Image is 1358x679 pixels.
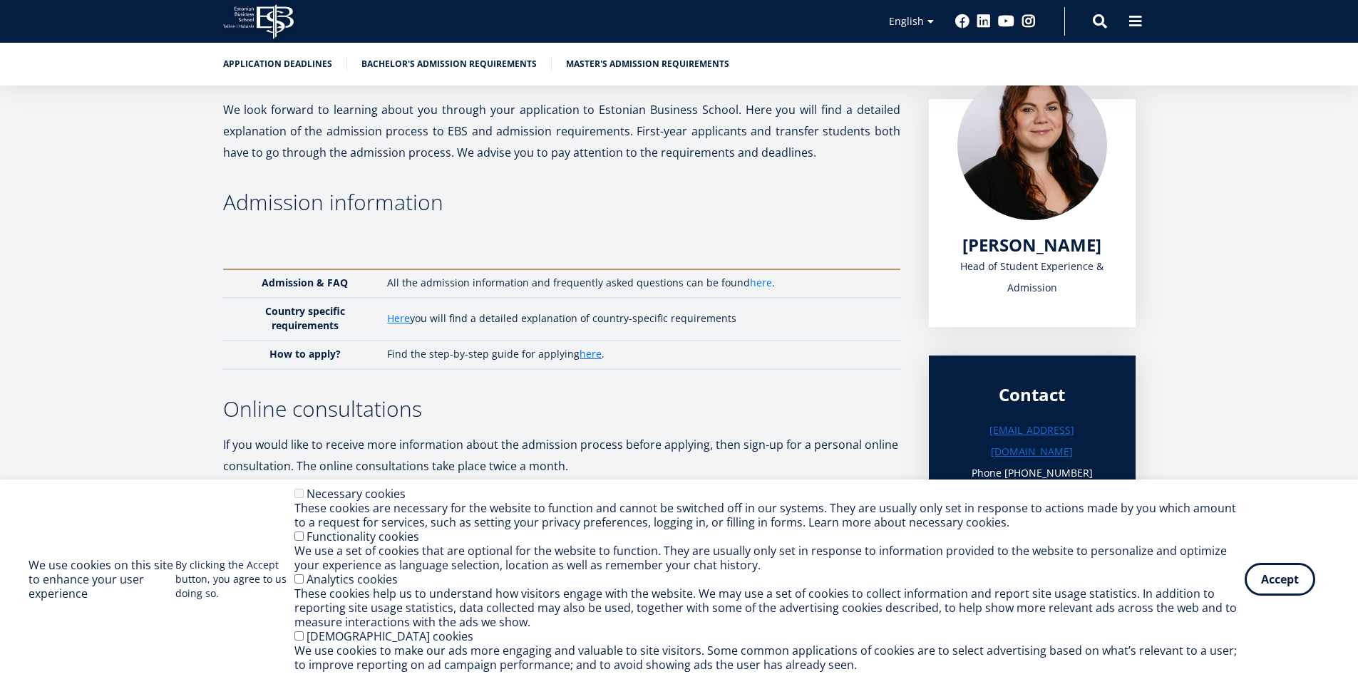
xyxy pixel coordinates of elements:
button: Accept [1245,563,1315,596]
a: here [580,347,602,361]
div: Contact [957,384,1107,405]
p: Find the step-by-step guide for applying . [387,347,885,361]
a: [PERSON_NAME] [962,234,1101,256]
a: Youtube [998,14,1014,28]
strong: Country specific requirements [265,304,345,332]
a: Bachelor's admission requirements [361,57,537,71]
div: We use cookies to make our ads more engaging and valuable to site visitors. Some common applicati... [294,643,1245,672]
td: you will find a detailed explanation of country-specific requirements [380,298,900,341]
a: Here [387,311,410,326]
p: If you would like to receive more information about the admission process before applying, then s... [223,434,900,477]
strong: Admission & FAQ [262,276,348,289]
img: liina reimann [957,71,1107,220]
label: Functionality cookies [307,529,419,544]
h3: Phone [PHONE_NUMBER] [957,462,1107,484]
p: By clicking the Accept button, you agree to us doing so. [175,558,294,601]
a: Instagram [1022,14,1036,28]
div: We use a set of cookies that are optional for the website to function. They are usually only set ... [294,544,1245,572]
a: Linkedin [977,14,991,28]
strong: How to apply? [269,347,341,361]
a: [EMAIL_ADDRESS][DOMAIN_NAME] [957,420,1107,462]
p: We encourage you to register if: [223,477,900,498]
div: These cookies are necessary for the website to function and cannot be switched off in our systems... [294,501,1245,529]
h3: Admission information [223,192,900,213]
h3: Online consultations [223,398,900,420]
div: These cookies help us to understand how visitors engage with the website. We may use a set of coo... [294,586,1245,629]
label: Analytics cookies [307,571,398,587]
div: Head of Student Experience & Admission [957,256,1107,299]
p: We look forward to learning about you through your application to Estonian Business School. Here ... [223,99,900,163]
td: All the admission information and frequently asked questions can be found . [380,269,900,298]
h2: We use cookies on this site to enhance your user experience [29,558,175,601]
a: here [750,276,772,290]
label: [DEMOGRAPHIC_DATA] cookies [307,628,473,644]
a: Facebook [955,14,969,28]
label: Necessary cookies [307,486,406,502]
span: [PERSON_NAME] [962,233,1101,256]
a: Master's admission requirements [566,57,729,71]
a: Application deadlines [223,57,332,71]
